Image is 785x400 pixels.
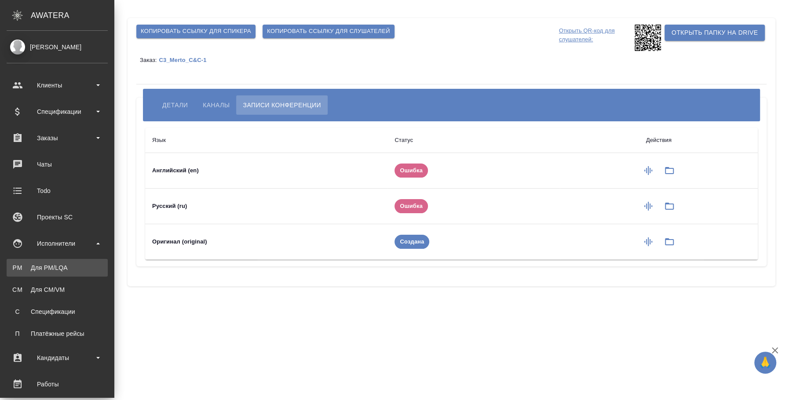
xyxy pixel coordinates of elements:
[7,351,108,364] div: Кандидаты
[7,131,108,145] div: Заказы
[145,153,387,189] td: Английский (en)
[7,42,108,52] div: [PERSON_NAME]
[560,128,758,153] th: Действия
[11,329,103,338] div: Платёжные рейсы
[7,158,108,171] div: Чаты
[394,202,428,211] span: Ошибка
[665,25,765,41] button: Открыть папку на Drive
[136,25,256,38] button: Копировать ссылку для спикера
[7,303,108,320] a: ССпецификации
[7,79,108,92] div: Клиенты
[758,353,773,372] span: 🙏
[11,285,103,294] div: Для CM/VM
[638,196,659,217] button: Сформировать запись
[203,100,230,110] span: Каналы
[145,224,387,260] td: Оригинал (original)
[243,100,321,110] span: Записи конференции
[7,281,108,298] a: CMДля CM/VM
[11,263,103,272] div: Для PM/LQA
[638,231,659,252] button: Сформировать запись
[7,378,108,391] div: Работы
[2,206,112,228] a: Проекты SC
[394,166,428,175] span: Ошибка
[7,184,108,197] div: Todo
[672,27,758,38] span: Открыть папку на Drive
[159,57,213,63] p: C3_Merto_C&C-1
[638,160,659,181] button: Сформировать запись
[145,189,387,224] td: Русский (ru)
[394,237,429,246] span: Создана
[2,180,112,202] a: Todo
[2,373,112,395] a: Работы
[7,105,108,118] div: Спецификации
[263,25,394,38] button: Копировать ссылку для слушателей
[11,307,103,316] div: Спецификации
[140,57,159,63] p: Заказ:
[7,259,108,276] a: PMДля PM/LQA
[141,26,251,36] span: Копировать ссылку для спикера
[387,128,559,153] th: Статус
[145,128,387,153] th: Язык
[7,237,108,250] div: Исполнители
[559,25,632,51] p: Открыть QR-код для слушателей:
[159,56,213,63] a: C3_Merto_C&C-1
[7,325,108,342] a: ППлатёжные рейсы
[162,100,188,110] span: Детали
[267,26,390,36] span: Копировать ссылку для слушателей
[7,211,108,224] div: Проекты SC
[31,7,114,24] div: AWATERA
[754,352,776,374] button: 🙏
[2,153,112,175] a: Чаты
